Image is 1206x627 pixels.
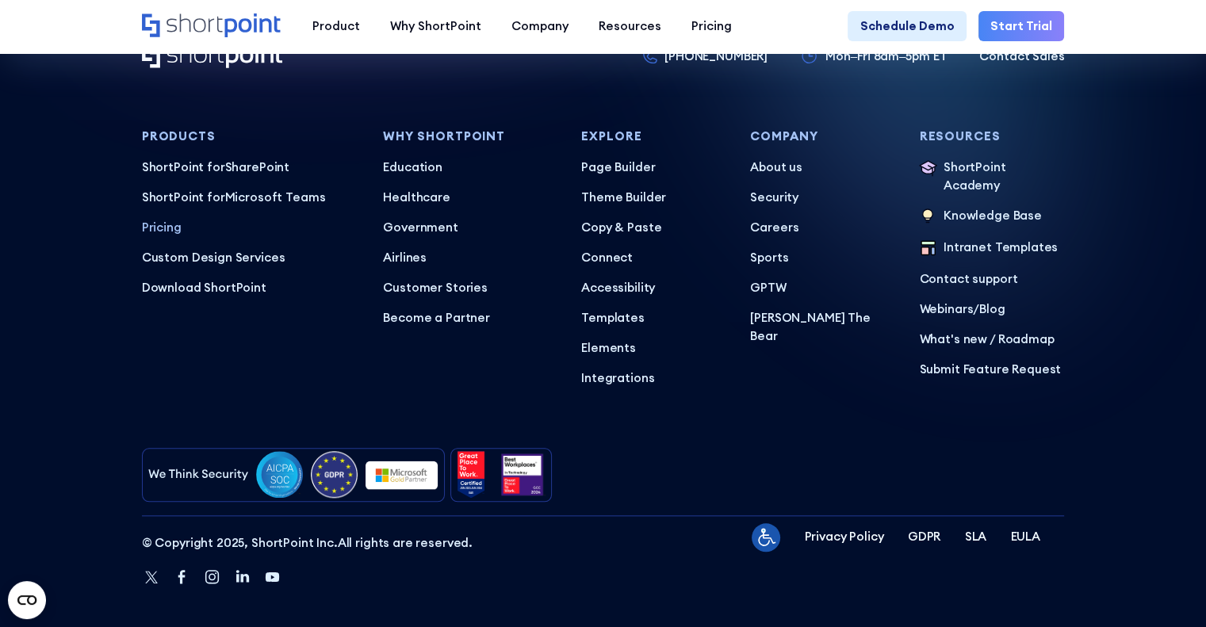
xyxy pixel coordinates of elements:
[142,279,359,297] a: Download ShortPoint
[496,11,584,41] a: Company
[8,581,46,619] button: Open CMP widget
[664,48,768,66] p: [PHONE_NUMBER]
[921,444,1206,627] div: Chat Widget
[173,568,191,587] a: Facebook
[979,301,1005,316] a: Blog
[750,309,895,346] a: [PERSON_NAME] The Bear
[581,369,726,388] a: Integrations
[825,48,947,66] p: Mon–Fri 8am–5pm ET
[263,568,281,587] a: Youtube
[944,159,1064,195] p: ShortPoint Academy
[599,17,661,36] div: Resources
[919,331,1064,349] a: What's new / Roadmap
[383,249,557,267] a: Airlines
[142,249,359,267] a: Custom Design Services
[383,130,557,143] h3: Why Shortpoint
[142,130,359,143] h3: Products
[581,279,726,297] a: Accessibility
[944,239,1058,258] p: Intranet Templates
[979,48,1064,66] p: Contact Sales
[383,309,557,327] a: Become a Partner
[511,17,569,36] div: Company
[750,189,895,207] a: Security
[919,130,1064,143] h3: Resources
[142,568,161,588] a: Twitter
[383,189,557,207] a: Healthcare
[142,535,338,550] span: © Copyright 2025, ShortPoint Inc.
[581,159,726,177] a: Page Builder
[142,159,359,177] p: SharePoint
[908,528,940,546] a: GDPR
[691,17,732,36] div: Pricing
[142,189,359,207] p: Microsoft Teams
[848,11,966,41] a: Schedule Demo
[142,159,225,174] span: ShortPoint for
[750,219,895,237] a: Careers
[750,159,895,177] a: About us
[750,279,895,297] a: GPTW
[750,249,895,267] a: Sports
[919,270,1064,289] a: Contact support
[297,11,375,41] a: Product
[203,568,221,587] a: Instagram
[919,207,1064,227] a: Knowledge Base
[142,189,359,207] a: ShortPoint forMicrosoft Teams
[142,219,359,237] a: Pricing
[233,568,251,587] a: Linkedin
[750,130,895,143] h3: Company
[142,534,473,552] p: All rights are reserved.
[383,279,557,297] a: Customer Stories
[312,17,360,36] div: Product
[584,11,676,41] a: Resources
[142,189,225,205] span: ShortPoint for
[944,207,1042,227] p: Knowledge Base
[142,159,359,177] a: ShortPoint forSharePoint
[643,48,768,66] a: [PHONE_NUMBER]
[804,528,883,546] a: Privacy Policy
[581,219,726,237] a: Copy & Paste
[581,189,726,207] a: Theme Builder
[676,11,747,41] a: Pricing
[919,239,1064,258] a: Intranet Templates
[390,17,481,36] div: Why ShortPoint
[581,309,726,327] a: Templates
[581,130,726,143] h3: Explore
[919,159,1064,195] a: ShortPoint Academy
[581,339,726,357] a: Elements
[919,301,973,316] a: Webinars
[375,11,496,41] a: Why ShortPoint
[581,249,726,267] a: Connect
[383,159,557,177] a: Education
[383,219,557,237] a: Government
[142,44,282,70] a: Home
[919,361,1064,379] a: Submit Feature Request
